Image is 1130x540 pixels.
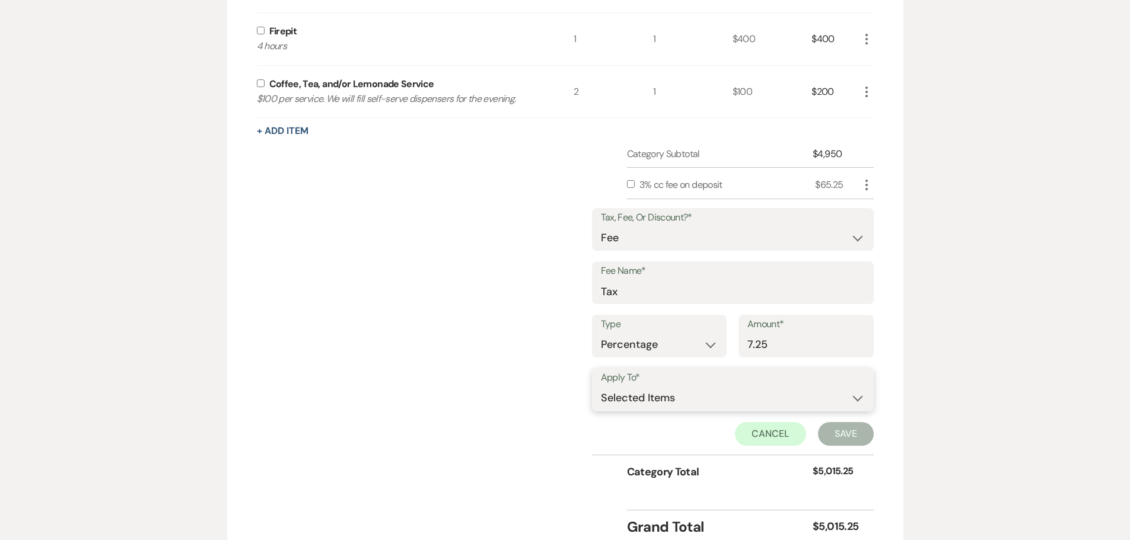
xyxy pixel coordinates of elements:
[747,316,865,333] label: Amount*
[257,126,308,136] button: + Add Item
[813,464,859,480] div: $5,015.25
[257,91,542,107] p: $100 per service. We will fill self-serve dispensers for the evening.
[653,13,733,65] div: 1
[269,24,297,39] div: Firepit
[818,422,874,446] button: Save
[813,519,859,535] div: $5,015.25
[257,39,542,54] p: 4 hours
[653,66,733,118] div: 1
[574,66,653,118] div: 2
[269,77,434,91] div: Coffee, Tea, and/or Lemonade Service
[627,516,813,538] div: Grand Total
[733,66,812,118] div: $100
[735,422,806,446] button: Cancel
[811,66,859,118] div: $200
[574,13,653,65] div: 1
[813,147,859,161] div: $4,950
[639,178,816,192] div: 3% cc fee on deposit
[601,209,865,226] label: Tax, Fee, Or Discount?*
[627,147,813,161] div: Category Subtotal
[733,13,812,65] div: $400
[627,464,813,480] div: Category Total
[601,316,718,333] label: Type
[601,263,865,280] label: Fee Name*
[815,178,859,192] div: $65.25
[601,369,865,386] label: Apply To*
[811,13,859,65] div: $400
